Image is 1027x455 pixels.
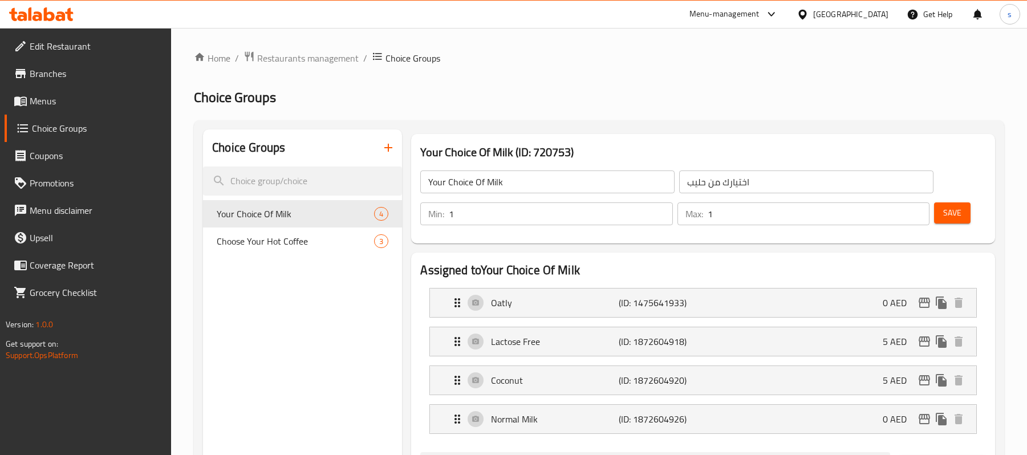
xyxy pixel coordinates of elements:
div: Choices [374,234,388,248]
button: delete [950,294,967,311]
span: Menu disclaimer [30,204,163,217]
li: Expand [420,361,986,400]
button: edit [916,411,933,428]
p: 5 AED [883,373,916,387]
li: Expand [420,400,986,438]
span: 3 [375,236,388,247]
span: Grocery Checklist [30,286,163,299]
span: Choice Groups [385,51,440,65]
button: Save [934,202,971,224]
a: Home [194,51,230,65]
span: Coupons [30,149,163,162]
button: edit [916,372,933,389]
p: 0 AED [883,412,916,426]
div: Expand [430,327,976,356]
p: Max: [685,207,703,221]
p: (ID: 1872604918) [619,335,704,348]
li: / [235,51,239,65]
a: Choice Groups [5,115,172,142]
p: (ID: 1872604920) [619,373,704,387]
p: Oatly [491,296,618,310]
p: Lactose Free [491,335,618,348]
li: / [363,51,367,65]
span: Upsell [30,231,163,245]
div: Choose Your Hot Coffee3 [203,227,402,255]
p: Normal Milk [491,412,618,426]
button: duplicate [933,411,950,428]
a: Support.OpsPlatform [6,348,78,363]
a: Menu disclaimer [5,197,172,224]
p: Coconut [491,373,618,387]
span: Version: [6,317,34,332]
div: Expand [430,289,976,317]
a: Coverage Report [5,251,172,279]
a: Menus [5,87,172,115]
p: Min: [428,207,444,221]
p: 0 AED [883,296,916,310]
div: Expand [430,366,976,395]
span: Coverage Report [30,258,163,272]
span: s [1008,8,1012,21]
h2: Choice Groups [212,139,285,156]
span: Choice Groups [32,121,163,135]
span: Menus [30,94,163,108]
p: (ID: 1475641933) [619,296,704,310]
a: Promotions [5,169,172,197]
button: duplicate [933,333,950,350]
p: 5 AED [883,335,916,348]
a: Restaurants management [243,51,359,66]
span: 1.0.0 [35,317,53,332]
span: Restaurants management [257,51,359,65]
button: delete [950,411,967,428]
h3: Your Choice Of Milk (ID: 720753) [420,143,986,161]
li: Expand [420,283,986,322]
span: Edit Restaurant [30,39,163,53]
button: duplicate [933,372,950,389]
a: Coupons [5,142,172,169]
div: [GEOGRAPHIC_DATA] [813,8,888,21]
span: Your Choice Of Milk [217,207,374,221]
li: Expand [420,322,986,361]
span: Choice Groups [194,84,276,110]
button: edit [916,333,933,350]
button: delete [950,372,967,389]
a: Grocery Checklist [5,279,172,306]
a: Branches [5,60,172,87]
div: Menu-management [689,7,760,21]
button: delete [950,333,967,350]
button: duplicate [933,294,950,311]
span: Promotions [30,176,163,190]
div: Your Choice Of Milk4 [203,200,402,227]
a: Upsell [5,224,172,251]
button: edit [916,294,933,311]
p: (ID: 1872604926) [619,412,704,426]
span: Save [943,206,961,220]
a: Edit Restaurant [5,32,172,60]
div: Expand [430,405,976,433]
span: 4 [375,209,388,220]
span: Get support on: [6,336,58,351]
div: Choices [374,207,388,221]
span: Branches [30,67,163,80]
nav: breadcrumb [194,51,1004,66]
input: search [203,166,402,196]
h2: Assigned to Your Choice Of Milk [420,262,986,279]
span: Choose Your Hot Coffee [217,234,374,248]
